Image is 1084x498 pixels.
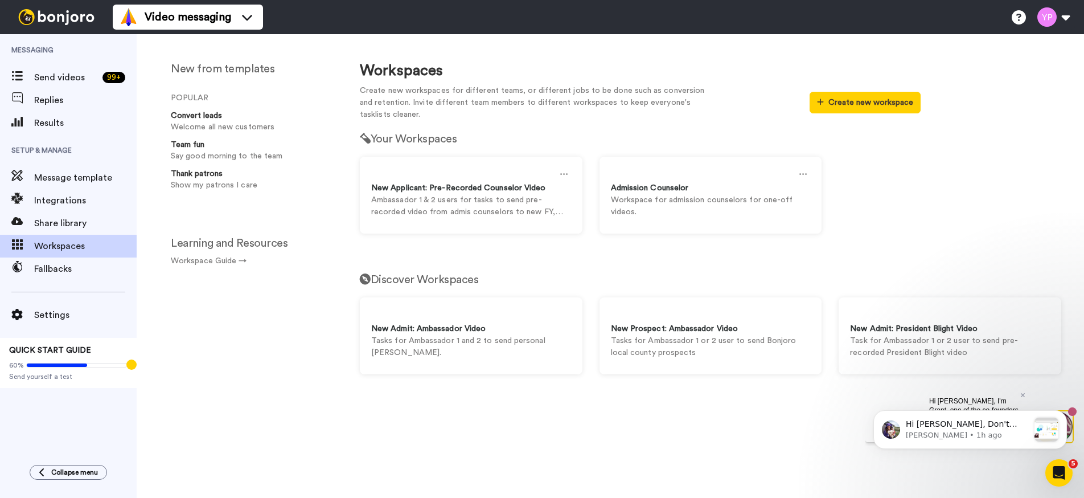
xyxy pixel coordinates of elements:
[165,110,337,133] a: Convert leadsWelcome all new customers
[360,274,1061,286] h2: Discover Workspaces
[611,182,811,194] div: Admission Counselor
[171,63,337,75] h2: New from templates
[850,335,1050,359] p: Task for Ambassador 1 or 2 user to send pre-recorded President Blight video
[371,323,571,335] div: New Admit: Ambassador Video
[30,465,107,480] button: Collapse menu
[1069,459,1078,468] span: 5
[165,168,337,191] a: Thank patronsShow my patrons I care
[34,217,137,230] span: Share library
[856,387,1084,467] iframe: Intercom notifications message
[371,335,571,359] p: Tasks for Ambassador 1 and 2 to send personal [PERSON_NAME].
[371,194,571,218] p: Ambassador 1 & 2 users for tasks to send pre-recorded video from admis counselors to new FY, Dome...
[34,93,137,107] span: Replies
[360,157,582,234] a: New Applicant: Pre-Recorded Counselor VideoAmbassador 1 & 2 users for tasks to send pre-recorded ...
[171,257,247,265] a: Workspace Guide →
[810,92,921,113] button: Create new workspace
[120,8,138,26] img: vm-color.svg
[9,361,24,370] span: 60%
[171,141,204,149] strong: Team fun
[50,32,172,279] span: Hi [PERSON_NAME], Don't miss out on free screencasting and webcam videos with our Chrome extensio...
[50,43,173,53] p: Message from Amy, sent 1h ago
[34,71,98,84] span: Send videos
[34,171,137,185] span: Message template
[360,63,1061,79] h1: Workspaces
[171,121,332,133] p: Welcome all new customers
[34,194,137,207] span: Integrations
[51,468,98,477] span: Collapse menu
[36,36,50,50] img: mute-white.svg
[360,297,582,374] a: New Admit: Ambassador VideoTasks for Ambassador 1 and 2 to send personal [PERSON_NAME].
[810,99,921,107] a: Create new workspace
[171,237,337,250] h2: Learning and Resources
[34,308,137,322] span: Settings
[611,335,811,359] p: Tasks for Ambassador 1 or 2 user to send Bonjoro local county prospects
[171,92,337,104] li: POPULAR
[14,9,99,25] img: bj-logo-header-white.svg
[145,9,231,25] span: Video messaging
[34,239,137,253] span: Workspaces
[360,85,713,121] p: Create new workspaces for different teams, or different jobs to be done such as conversion and re...
[9,346,91,354] span: QUICK START GUIDE
[611,323,811,335] div: New Prospect: Ambassador Video
[360,133,1061,145] h2: Your Workspaces
[34,116,137,130] span: Results
[611,194,811,218] p: Workspace for admission counselors for one-off videos.
[34,262,137,276] span: Fallbacks
[126,360,137,370] div: Tooltip anchor
[171,170,223,178] strong: Thank patrons
[839,297,1061,374] a: New Admit: President Blight VideoTask for Ambassador 1 or 2 user to send pre-recorded President B...
[1,2,32,33] img: 3183ab3e-59ed-45f6-af1c-10226f767056-1659068401.jpg
[171,112,222,120] strong: Convert leads
[1045,459,1073,487] iframe: Intercom live chat
[371,182,571,194] div: New Applicant: Pre-Recorded Counselor Video
[600,157,822,234] a: Admission CounselorWorkspace for admission counselors for one-off videos.
[9,372,128,381] span: Send yourself a test
[171,179,332,191] p: Show my patrons I care
[600,297,822,374] a: New Prospect: Ambassador VideoTasks for Ambassador 1 or 2 user to send Bonjoro local county prosp...
[850,323,1050,335] div: New Admit: President Blight Video
[171,150,332,162] p: Say good morning to the team
[102,72,125,83] div: 99 +
[165,139,337,162] a: Team funSay good morning to the team
[64,10,153,109] span: Hi [PERSON_NAME], I'm Grant, one of the co-founders and I wanted to say hi & welcome. I've helped...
